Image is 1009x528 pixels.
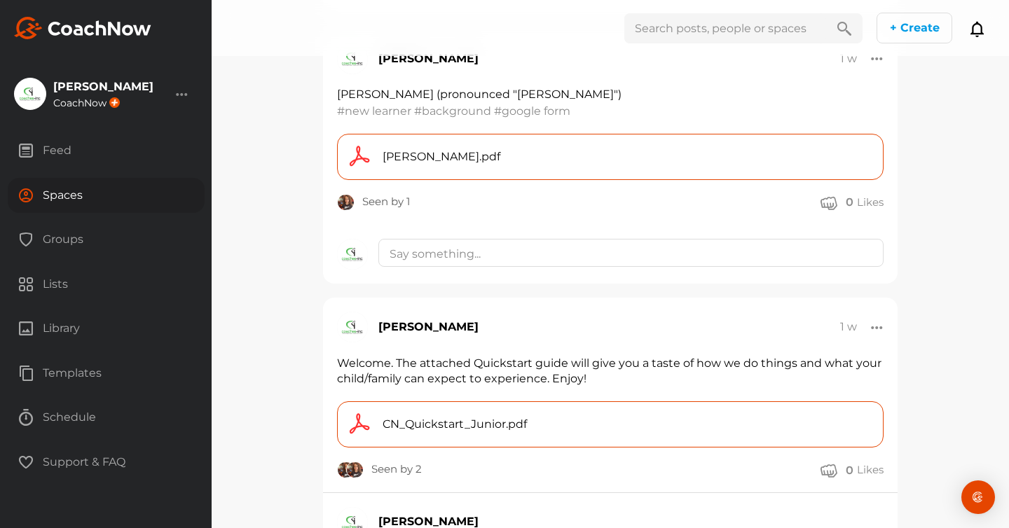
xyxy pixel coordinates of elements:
div: Likes [857,195,884,211]
div: Welcome. The attached Quickstart guide will give you a taste of how we do things and what your ch... [337,356,884,387]
div: Library [8,311,205,346]
img: square_99be47b17e67ea3aac278c4582f406fe.jpg [15,78,46,109]
img: square_99be47b17e67ea3aac278c4582f406fe.jpg [337,239,368,270]
div: CoachNow [53,97,153,108]
a: CN_Quickstart_Junior.pdf [323,401,898,447]
a: Templates [7,356,205,401]
button: 0 [821,194,853,211]
div: [PERSON_NAME] [378,319,479,335]
a: Feed [7,133,205,178]
img: square_8525041f623e1b279ece56ae431e46f3.jpg [346,461,364,479]
react-datafile: attachment.filename [323,134,898,180]
div: Seen by 1 [362,194,410,211]
a: [PERSON_NAME].pdf [323,134,898,180]
div: Groups [8,222,205,257]
div: Support & FAQ [8,445,205,480]
a: Library [7,311,205,356]
react-datafile: attachment.filename [323,401,898,447]
div: Likes [857,462,884,478]
button: + Create [877,13,952,43]
div: 1 w [840,52,857,66]
img: svg+xml;base64,PHN2ZyB3aWR0aD0iMTk2IiBoZWlnaHQ9IjMyIiB2aWV3Qm94PSIwIDAgMTk2IDMyIiBmaWxsPSJub25lIi... [14,17,151,39]
a: Lists [7,267,205,312]
img: square_8525041f623e1b279ece56ae431e46f3.jpg [337,194,355,211]
div: Spaces [8,178,205,213]
a: Spaces [7,178,205,223]
div: [PERSON_NAME] [53,81,153,92]
div: Schedule [8,400,205,435]
div: 0 [846,463,853,478]
div: Open Intercom Messenger [961,480,995,514]
div: Lists [8,267,205,302]
input: Search posts, people or spaces [624,13,826,43]
button: 0 [821,461,853,478]
div: #new learner #background #google form [337,103,652,120]
div: [PERSON_NAME] [378,50,479,67]
div: 1 w [840,320,857,334]
span: [PERSON_NAME].pdf [383,148,500,165]
img: square_99be47b17e67ea3aac278c4582f406fe.jpg [337,43,368,74]
img: square_99be47b17e67ea3aac278c4582f406fe.jpg [337,312,368,342]
div: 0 [846,195,853,209]
div: Seen by 2 [371,461,422,479]
img: square_8525041f623e1b279ece56ae431e46f3.jpg [337,461,355,479]
div: Feed [8,133,205,168]
div: [PERSON_NAME] (pronounced "[PERSON_NAME]") [337,87,884,102]
span: CN_Quickstart_Junior.pdf [383,416,527,433]
a: Support & FAQ [7,445,205,489]
a: Groups [7,222,205,267]
div: Templates [8,356,205,391]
